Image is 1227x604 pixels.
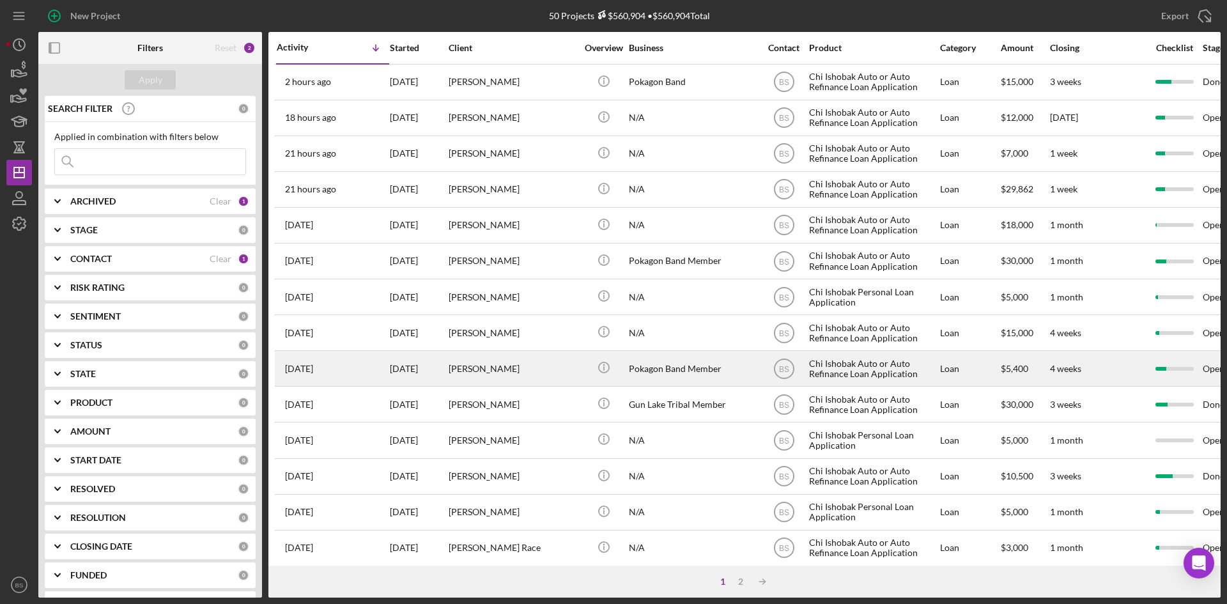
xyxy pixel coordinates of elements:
div: $30,000 [1001,387,1049,421]
div: Gun Lake Tribal Member [629,387,757,421]
div: [DATE] [390,137,447,171]
div: [PERSON_NAME] [449,101,576,135]
div: Chi Ishobak Auto or Auto Refinance Loan Application [809,460,937,493]
div: 0 [238,224,249,236]
div: [PERSON_NAME] [449,244,576,278]
div: [PERSON_NAME] [449,316,576,350]
div: N/A [629,137,757,171]
div: Applied in combination with filters below [54,132,246,142]
time: 2025-09-08 19:01 [285,184,336,194]
div: 0 [238,368,249,380]
div: Chi Ishobak Personal Loan Application [809,495,937,529]
span: $5,000 [1001,291,1028,302]
div: Loan [940,495,999,529]
b: AMOUNT [70,426,111,437]
time: 1 week [1050,148,1077,159]
div: [DATE] [390,208,447,242]
time: [DATE] [1050,112,1078,123]
b: START DATE [70,455,121,465]
div: [DATE] [390,423,447,457]
text: BS [778,400,789,409]
div: Loan [940,101,999,135]
text: BS [778,472,789,481]
div: Loan [940,460,999,493]
b: STATE [70,369,96,379]
div: Loan [940,423,999,457]
div: Loan [940,352,999,385]
div: Activity [277,42,333,52]
span: $3,000 [1001,542,1028,553]
div: Loan [940,244,999,278]
time: 1 month [1050,542,1083,553]
div: N/A [629,101,757,135]
div: [DATE] [390,316,447,350]
time: 3 weeks [1050,76,1081,87]
button: New Project [38,3,133,29]
div: Pokagon Band Member [629,352,757,385]
div: Loan [940,280,999,314]
div: Chi Ishobak Auto or Auto Refinance Loan Application [809,137,937,171]
div: Checklist [1147,43,1201,53]
time: 1 month [1050,291,1083,302]
b: RISK RATING [70,283,125,293]
b: FUNDED [70,570,107,580]
div: 0 [238,311,249,322]
div: [PERSON_NAME] [449,495,576,529]
div: Loan [940,316,999,350]
time: 1 month [1050,435,1083,445]
time: 1 month [1050,255,1083,266]
div: 50 Projects • $560,904 Total [549,10,710,21]
time: 2025-09-08 00:02 [285,220,313,230]
text: BS [15,582,24,589]
div: Chi Ishobak Auto or Auto Refinance Loan Application [809,101,937,135]
div: Chi Ishobak Auto or Auto Refinance Loan Application [809,208,937,242]
div: Closing [1050,43,1146,53]
text: BS [778,221,789,230]
div: Loan [940,208,999,242]
b: STATUS [70,340,102,350]
div: Chi Ishobak Auto or Auto Refinance Loan Application [809,387,937,421]
div: N/A [629,208,757,242]
span: $5,000 [1001,506,1028,517]
div: 0 [238,512,249,523]
div: Product [809,43,937,53]
time: 2025-09-05 00:23 [285,471,313,481]
time: 2025-09-05 19:22 [285,364,313,374]
time: 2025-09-07 16:14 [285,292,313,302]
time: 2025-09-08 19:19 [285,148,336,159]
div: Chi Ishobak Personal Loan Application [809,280,937,314]
time: 2025-09-04 22:03 [285,507,313,517]
time: 2025-09-09 14:02 [285,77,331,87]
time: 1 week [1050,183,1077,194]
div: Chi Ishobak Auto or Auto Refinance Loan Application [809,316,937,350]
button: Apply [125,70,176,89]
div: 1 [238,253,249,265]
div: N/A [629,280,757,314]
div: 0 [238,454,249,466]
text: BS [778,257,789,266]
div: Chi Ishobak Personal Loan Application [809,423,937,457]
div: Pokagon Band [629,65,757,99]
div: $10,500 [1001,460,1049,493]
div: [DATE] [390,460,447,493]
div: Reset [215,43,236,53]
div: Loan [940,173,999,206]
span: $5,000 [1001,435,1028,445]
div: Loan [940,531,999,565]
div: [PERSON_NAME] [449,208,576,242]
time: 2025-09-06 01:50 [285,328,313,338]
div: 0 [238,103,249,114]
button: BS [6,572,32,598]
div: [DATE] [390,65,447,99]
div: [PERSON_NAME] [449,65,576,99]
div: Chi Ishobak Auto or Auto Refinance Loan Application [809,65,937,99]
div: 2 [243,42,256,54]
div: Contact [760,43,808,53]
text: BS [778,185,789,194]
b: SEARCH FILTER [48,104,112,114]
div: Loan [940,137,999,171]
time: 2025-09-04 19:53 [285,543,313,553]
div: Apply [139,70,162,89]
span: $5,400 [1001,363,1028,374]
div: [PERSON_NAME] [449,137,576,171]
